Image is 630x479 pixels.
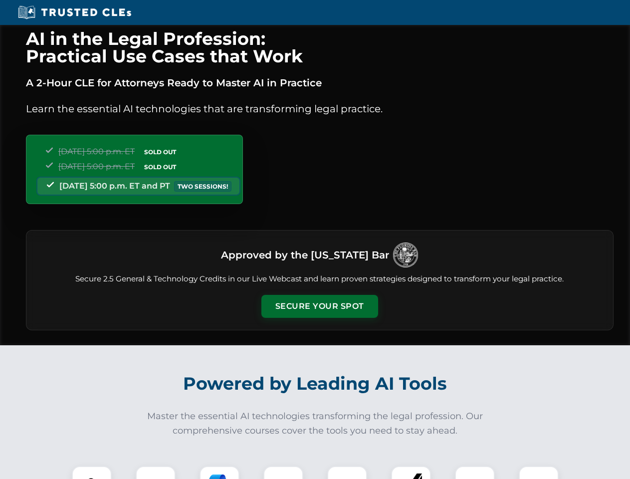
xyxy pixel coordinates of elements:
span: [DATE] 5:00 p.m. ET [58,147,135,156]
button: Secure Your Spot [261,295,378,318]
h1: AI in the Legal Profession: Practical Use Cases that Work [26,30,614,65]
span: SOLD OUT [141,147,180,157]
h2: Powered by Leading AI Tools [39,366,592,401]
img: Trusted CLEs [15,5,134,20]
img: Logo [393,242,418,267]
h3: Approved by the [US_STATE] Bar [221,246,389,264]
p: Learn the essential AI technologies that are transforming legal practice. [26,101,614,117]
p: Secure 2.5 General & Technology Credits in our Live Webcast and learn proven strategies designed ... [38,273,601,285]
span: [DATE] 5:00 p.m. ET [58,162,135,171]
span: SOLD OUT [141,162,180,172]
p: Master the essential AI technologies transforming the legal profession. Our comprehensive courses... [141,409,490,438]
p: A 2-Hour CLE for Attorneys Ready to Master AI in Practice [26,75,614,91]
